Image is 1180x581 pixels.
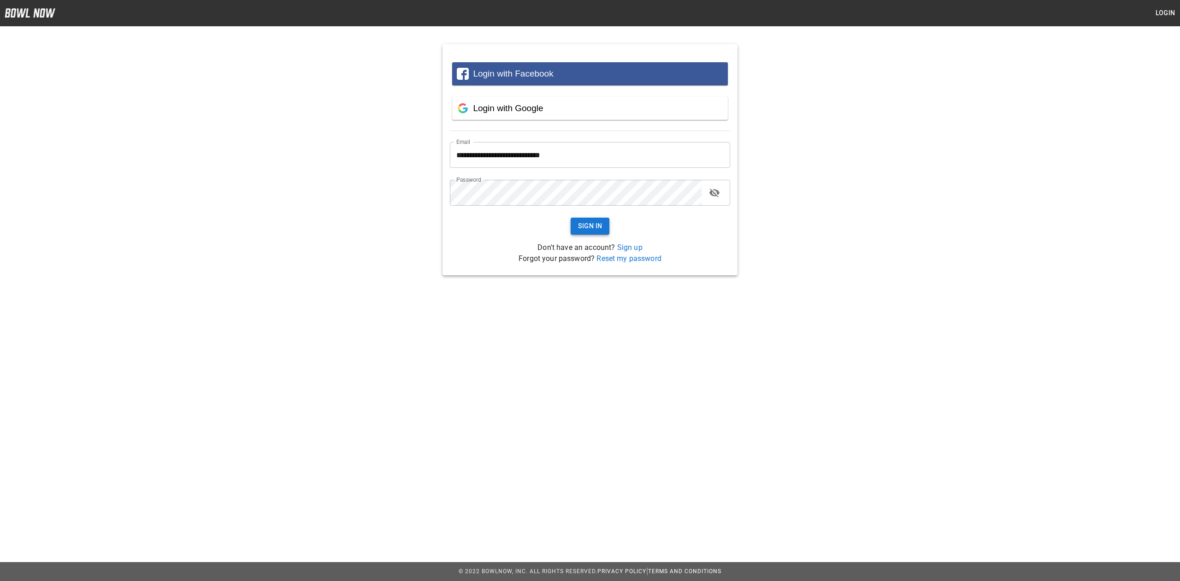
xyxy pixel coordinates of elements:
span: Login with Facebook [473,69,553,78]
a: Terms and Conditions [648,568,721,575]
button: toggle password visibility [705,184,724,202]
button: Sign In [571,218,610,235]
p: Forgot your password? [450,253,730,264]
span: Login with Google [473,103,543,113]
span: © 2022 BowlNow, Inc. All Rights Reserved. [459,568,597,575]
button: Login with Google [452,97,728,120]
p: Don't have an account? [450,242,730,253]
a: Sign up [617,243,643,252]
a: Reset my password [596,254,661,263]
img: logo [5,8,55,18]
button: Login with Facebook [452,62,728,85]
a: Privacy Policy [597,568,646,575]
button: Login [1150,5,1180,22]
